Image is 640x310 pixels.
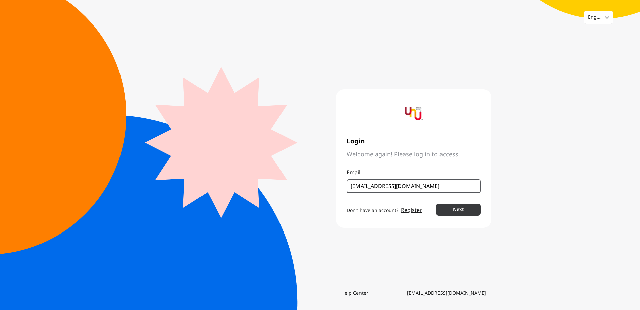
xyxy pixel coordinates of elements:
[405,105,423,123] img: yournextu-logo-vertical-compact-v2.png
[347,169,481,177] p: Email
[347,151,481,159] span: Welcome again! Please log in to access.
[347,207,398,214] span: Don’t have an account?
[588,14,601,21] div: English
[351,182,471,190] input: Email
[347,138,481,145] span: Login
[402,287,491,299] a: [EMAIL_ADDRESS][DOMAIN_NAME]
[401,206,422,214] a: Register
[436,204,481,216] button: Next
[336,287,374,299] a: Help Center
